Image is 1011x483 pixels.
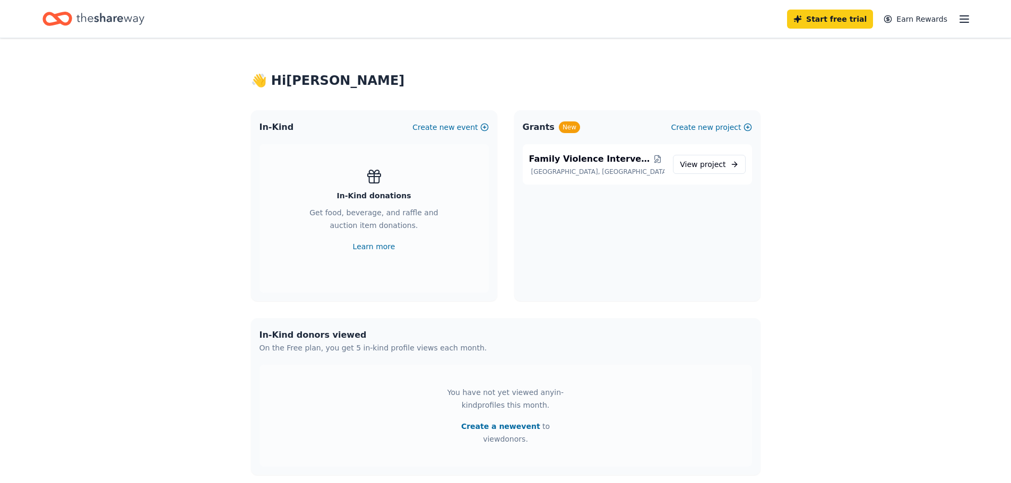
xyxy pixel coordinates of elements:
a: View project [673,155,745,174]
div: New [559,121,580,133]
span: project [700,160,726,169]
a: Earn Rewards [877,10,954,29]
div: In-Kind donors viewed [260,329,487,341]
span: new [698,121,713,134]
p: [GEOGRAPHIC_DATA], [GEOGRAPHIC_DATA] [529,168,665,176]
span: Family Violence Intervention Program [529,153,651,165]
div: Get food, beverage, and raffle and auction item donations. [302,206,446,236]
span: View [680,158,725,171]
div: You have not yet viewed any in-kind profiles this month. [439,386,572,411]
div: In-Kind donations [337,189,411,202]
div: On the Free plan, you get 5 in-kind profile views each month. [260,341,487,354]
span: In-Kind [260,121,294,134]
span: Grants [523,121,555,134]
button: Create a newevent [461,420,540,433]
a: Learn more [353,240,395,253]
button: Createnewevent [412,121,488,134]
span: new [439,121,455,134]
div: 👋 Hi [PERSON_NAME] [251,72,761,89]
a: Start free trial [787,10,873,29]
button: Createnewproject [671,121,751,134]
a: Home [42,6,144,31]
span: to view donors . [439,420,572,445]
